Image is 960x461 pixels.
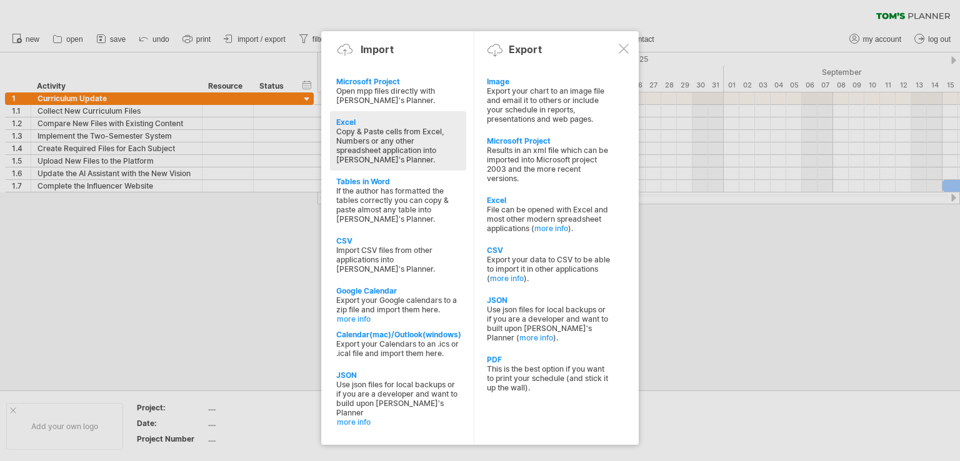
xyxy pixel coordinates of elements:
div: This is the best option if you want to print your schedule (and stick it up the wall). [487,364,611,392]
div: Export your data to CSV to be able to import it in other applications ( ). [487,255,611,283]
div: Copy & Paste cells from Excel, Numbers or any other spreadsheet application into [PERSON_NAME]'s ... [336,127,460,164]
div: Tables in Word [336,177,460,186]
a: more info [337,314,461,324]
div: Excel [487,196,611,205]
div: Results in an xml file which can be imported into Microsoft project 2003 and the more recent vers... [487,146,611,183]
div: CSV [487,245,611,255]
div: Image [487,77,611,86]
div: JSON [487,295,611,305]
div: File can be opened with Excel and most other modern spreadsheet applications ( ). [487,205,611,233]
a: more info [534,224,568,233]
div: PDF [487,355,611,364]
div: Export your chart to an image file and email it to others or include your schedule in reports, pr... [487,86,611,124]
div: Use json files for local backups or if you are a developer and want to built upon [PERSON_NAME]'s... [487,305,611,342]
a: more info [490,274,524,283]
div: Export [509,43,542,56]
a: more info [519,333,553,342]
div: Import [361,43,394,56]
div: If the author has formatted the tables correctly you can copy & paste almost any table into [PERS... [336,186,460,224]
div: Excel [336,117,460,127]
div: Microsoft Project [487,136,611,146]
a: more info [337,417,461,427]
